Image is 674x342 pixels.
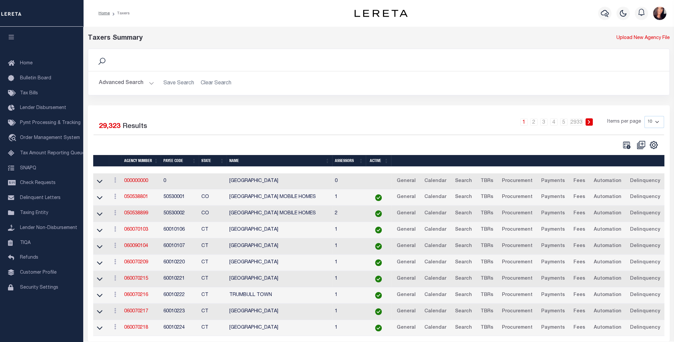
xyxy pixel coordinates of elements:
a: Upload New Agency File [616,35,670,42]
td: 1 [332,304,366,320]
a: Search [452,274,475,284]
a: TBRs [478,257,496,268]
a: Calendar [421,323,449,333]
a: Automation [591,241,624,252]
a: Fees [570,192,588,203]
a: Payments [538,257,568,268]
a: Calendar [421,225,449,235]
a: Calendar [421,241,449,252]
a: Procurement [499,176,536,187]
span: Tax Amount Reporting Queue [20,151,85,156]
a: Delinquency [627,274,663,284]
a: Procurement [499,208,536,219]
th: Assessors: activate to sort column ascending [332,155,366,167]
img: check-icon-green.svg [375,325,382,331]
a: General [394,241,419,252]
a: Procurement [499,257,536,268]
span: Order Management System [20,136,80,140]
span: Customer Profile [20,270,57,275]
a: Procurement [499,290,536,301]
a: Search [452,176,475,187]
td: CT [199,271,227,287]
td: CT [199,320,227,336]
a: 060070215 [124,276,148,281]
a: Fees [570,290,588,301]
img: check-icon-green.svg [375,259,382,266]
a: Payments [538,290,568,301]
a: Procurement [499,306,536,317]
a: 060070216 [124,293,148,297]
img: check-icon-green.svg [375,210,382,217]
a: Procurement [499,241,536,252]
a: Automation [591,192,624,203]
img: check-icon-green.svg [375,276,382,282]
a: 060070217 [124,309,148,314]
td: 2 [332,206,366,222]
a: Fees [570,225,588,235]
td: [GEOGRAPHIC_DATA] [227,173,332,190]
img: check-icon-green.svg [375,292,382,299]
td: [GEOGRAPHIC_DATA] [227,222,332,238]
a: Delinquency [627,241,663,252]
a: Procurement [499,323,536,333]
a: 1 [520,118,528,126]
a: Calendar [421,274,449,284]
a: Fees [570,323,588,333]
i: travel_explore [8,134,19,143]
a: TBRs [478,192,496,203]
td: CO [199,189,227,206]
td: 1 [332,271,366,287]
a: Automation [591,176,624,187]
a: General [394,208,419,219]
a: Payments [538,208,568,219]
td: [GEOGRAPHIC_DATA] [227,255,332,271]
a: 000000000 [124,179,148,183]
a: Automation [591,274,624,284]
th: Agency Number: activate to sort column ascending [121,155,161,167]
a: Search [452,208,475,219]
a: Delinquency [627,290,663,301]
a: 060090104 [124,244,148,248]
td: 0 [332,173,366,190]
a: 2933 [570,118,583,126]
a: 050538899 [124,211,148,216]
a: Search [452,257,475,268]
td: CT [199,255,227,271]
td: 60010107 [161,238,199,255]
img: check-icon-green.svg [375,308,382,315]
button: Advanced Search [99,77,154,90]
td: 1 [332,287,366,304]
td: 60010222 [161,287,199,304]
td: 1 [332,255,366,271]
a: Procurement [499,274,536,284]
div: Taxers Summary [88,33,522,43]
a: Fees [570,257,588,268]
a: Fees [570,208,588,219]
td: CT [199,287,227,304]
img: logo-dark.svg [354,10,408,17]
a: Delinquency [627,192,663,203]
a: TBRs [478,225,496,235]
a: Payments [538,176,568,187]
a: Search [452,290,475,301]
a: Automation [591,208,624,219]
td: 0 [161,173,199,190]
td: CT [199,304,227,320]
a: Search [452,241,475,252]
label: Results [122,121,147,132]
a: 4 [550,118,558,126]
li: Taxers [110,10,130,16]
td: 50530001 [161,189,199,206]
img: check-icon-green.svg [375,227,382,233]
a: Automation [591,225,624,235]
a: TBRs [478,290,496,301]
a: General [394,176,419,187]
span: Refunds [20,255,38,260]
a: Home [99,11,110,15]
span: Delinquent Letters [20,196,61,200]
span: Home [20,61,33,66]
a: General [394,274,419,284]
td: CT [199,222,227,238]
a: Procurement [499,192,536,203]
a: 2 [530,118,538,126]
